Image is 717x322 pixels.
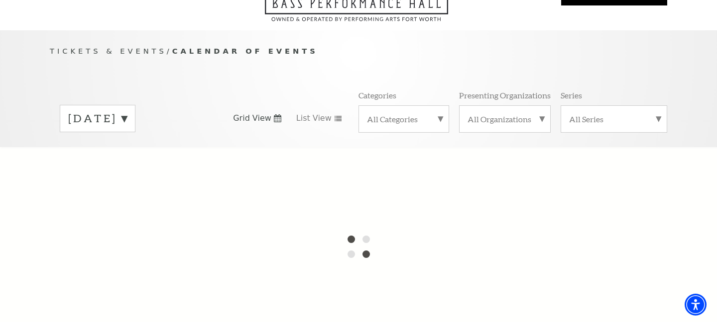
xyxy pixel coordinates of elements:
[561,90,582,100] p: Series
[367,114,441,124] label: All Categories
[569,114,659,124] label: All Series
[68,111,127,126] label: [DATE]
[233,113,271,124] span: Grid View
[459,90,551,100] p: Presenting Organizations
[50,45,667,58] p: /
[296,113,332,124] span: List View
[468,114,542,124] label: All Organizations
[50,47,167,55] span: Tickets & Events
[358,90,396,100] p: Categories
[172,47,318,55] span: Calendar of Events
[685,294,707,316] div: Accessibility Menu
